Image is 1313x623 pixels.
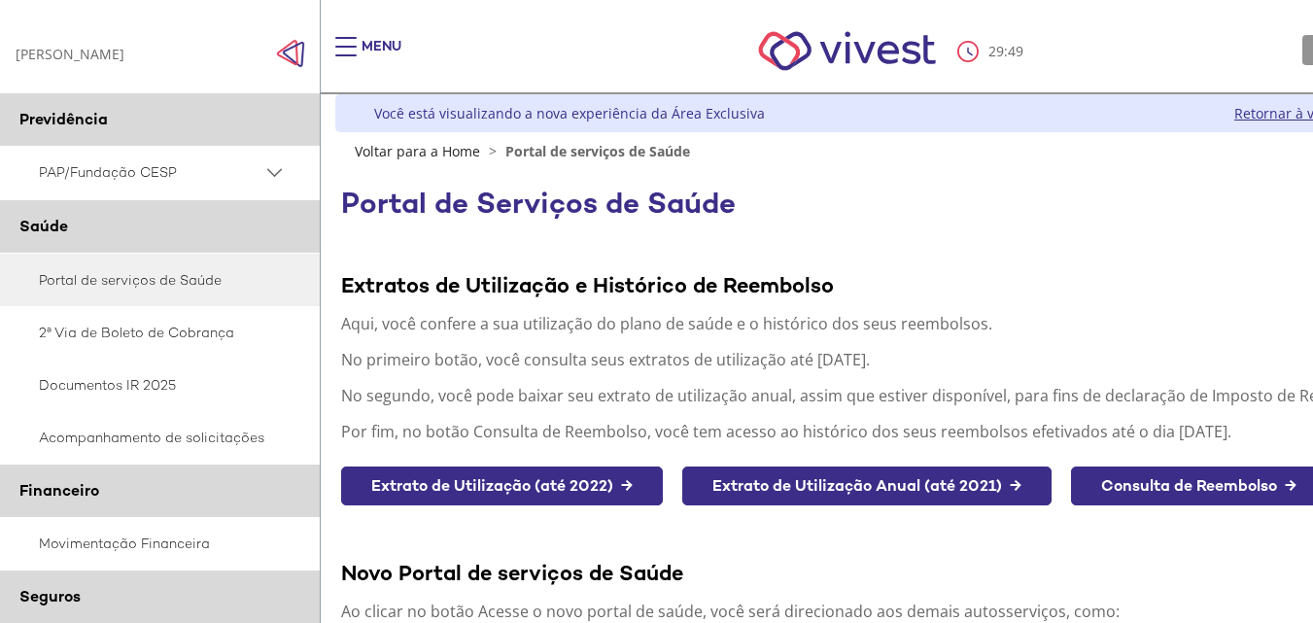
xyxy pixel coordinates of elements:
div: Menu [362,37,401,76]
span: PAP/Fundação CESP [39,160,262,185]
span: Portal de serviços de Saúde [505,142,690,160]
img: Fechar menu [276,39,305,68]
span: Previdência [19,109,108,129]
a: Voltar para a Home [355,142,480,160]
span: 29 [988,42,1004,60]
span: > [484,142,501,160]
div: Você está visualizando a nova experiência da Área Exclusiva [374,104,765,122]
span: Click to close side navigation. [276,39,305,68]
span: 49 [1008,42,1023,60]
span: Seguros [19,586,81,606]
div: [PERSON_NAME] [16,45,124,63]
a: Extrato de Utilização Anual (até 2021) → [682,467,1052,506]
div: : [957,41,1027,62]
img: Vivest [737,10,957,92]
span: Saúde [19,216,68,236]
a: Extrato de Utilização (até 2022) → [341,467,663,506]
span: Financeiro [19,480,99,501]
